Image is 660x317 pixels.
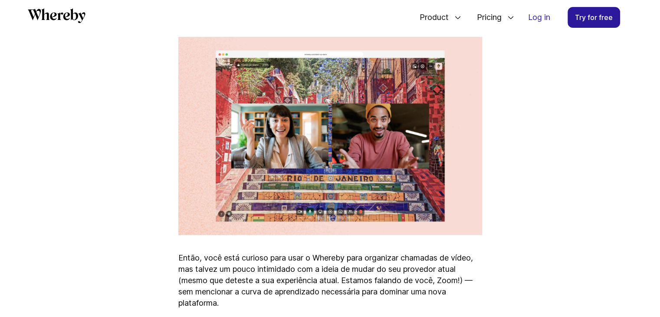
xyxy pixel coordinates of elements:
[28,8,85,23] svg: Whereby
[28,8,85,26] a: Whereby
[178,252,482,309] p: Então, você está curioso para usar o Whereby para organizar chamadas de vídeo, mas talvez um pouc...
[411,3,451,32] span: Product
[521,7,557,27] a: Log in
[568,7,620,28] a: Try for free
[468,3,504,32] span: Pricing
